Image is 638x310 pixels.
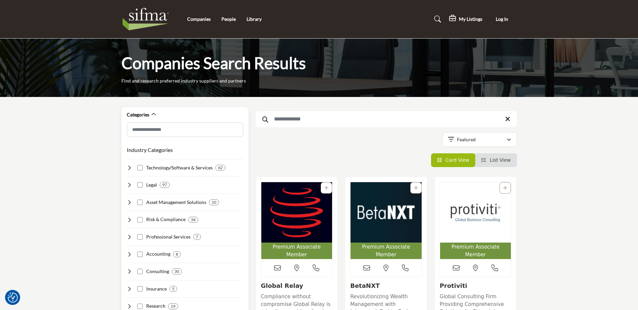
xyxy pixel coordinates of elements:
[146,164,213,171] h4: Technology/Software & Services: Developing and implementing technology solutions to support secur...
[261,182,332,243] img: Global Relay
[169,286,177,292] div: 5 Results For Insurance
[459,16,482,22] h5: My Listings
[351,182,422,243] img: BetaNXT
[146,286,167,292] h4: Insurance: Offering insurance solutions to protect securities industry firms from various risks.
[127,122,243,137] input: Search Category
[121,77,246,84] p: Find and research preferred industry suppliers and partners
[196,235,198,239] b: 7
[490,157,511,163] span: List View
[188,217,198,223] div: 34 Results For Risk & Compliance
[146,216,185,223] h4: Risk & Compliance: Helping securities industry firms manage risk, ensure compliance, and prevent ...
[261,282,303,289] a: Global Relay
[171,304,175,309] b: 19
[193,234,201,240] div: 7 Results For Professional Services
[146,182,157,188] h4: Legal: Providing legal advice, compliance support, and litigation services to securities industry...
[172,268,182,274] div: 30 Results For Consulting
[146,199,206,206] h4: Asset Management Solutions: Offering investment strategies, portfolio management, and performance...
[256,111,517,127] input: Search Keyword
[215,165,225,171] div: 62 Results For Technology/Software & Services
[137,182,143,188] input: Select Legal checkbox
[487,13,517,25] button: Log In
[174,269,179,274] b: 30
[263,243,331,258] span: Premium Associate Member
[137,217,143,222] input: Select Risk & Compliance checkbox
[146,268,169,275] h4: Consulting: Providing strategic, operational, and technical consulting services to securities ind...
[121,53,306,73] h1: Companies Search Results
[173,251,181,257] div: 8 Results For Accounting
[162,183,167,187] b: 97
[137,269,143,274] input: Select Consulting checkbox
[442,132,517,147] button: Featured
[221,16,236,22] a: People
[137,304,143,309] input: Select Research checkbox
[431,153,475,167] li: Card View
[481,157,511,163] a: View List
[350,282,380,289] a: BetaNXT
[137,252,143,257] input: Select Accounting checkbox
[160,182,170,188] div: 97 Results For Legal
[127,111,149,118] h2: Categories
[137,200,143,205] input: Select Asset Management Solutions checkbox
[261,282,333,290] h3: Global Relay
[127,146,173,154] button: Industry Categories
[146,251,170,257] h4: Accounting: Providing financial reporting, auditing, tax, and advisory services to securities ind...
[352,243,420,258] span: Premium Associate Member
[247,16,262,22] a: Library
[351,182,422,259] a: Open Listing in new tab
[440,182,511,243] img: Protiviti
[121,6,173,33] img: Site Logo
[414,185,418,191] a: Add To List
[440,282,512,290] h3: Protiviti
[212,200,216,205] b: 10
[191,217,196,222] b: 34
[137,286,143,292] input: Select Insurance checkbox
[445,157,469,163] span: Card View
[324,185,328,191] a: Add To List
[457,136,476,143] p: Featured
[437,157,469,163] a: View Card
[137,234,143,240] input: Select Professional Services checkbox
[146,234,191,240] h4: Professional Services: Delivering staffing, training, and outsourcing services to support securit...
[146,303,165,309] h4: Research: Conducting market, financial, economic, and industry research for securities industry p...
[137,165,143,170] input: Select Technology/Software & Services checkbox
[496,16,508,22] span: Log In
[440,182,511,259] a: Open Listing in new tab
[475,153,517,167] li: List View
[168,303,178,309] div: 19 Results For Research
[441,243,510,258] span: Premium Associate Member
[172,287,174,291] b: 5
[187,16,211,22] a: Companies
[261,182,332,259] a: Open Listing in new tab
[503,185,507,191] a: Add To List
[350,282,422,290] h3: BetaNXT
[8,293,18,303] img: Revisit consent button
[218,165,223,170] b: 62
[440,282,467,289] a: Protiviti
[8,293,18,303] button: Consent Preferences
[449,15,482,23] div: My Listings
[428,14,445,24] a: Search
[209,199,219,205] div: 10 Results For Asset Management Solutions
[176,252,178,257] b: 8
